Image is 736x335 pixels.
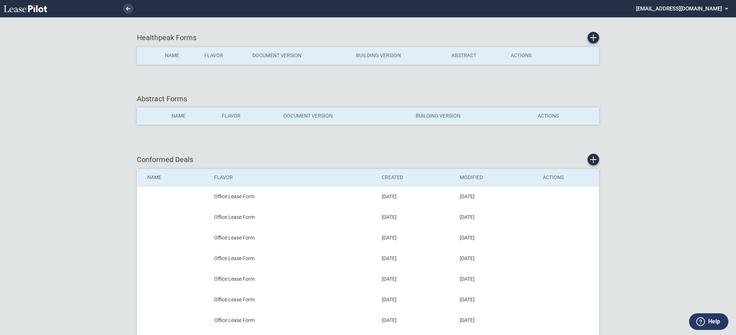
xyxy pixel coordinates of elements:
div: Abstract Forms [137,94,599,104]
td: [DATE] [455,289,537,310]
td: Office Lease Form [209,269,377,289]
th: Actions [538,169,599,186]
td: Office Lease Form [209,186,377,207]
td: [DATE] [455,186,537,207]
th: Actions [533,107,599,125]
th: Name [160,47,199,64]
td: [DATE] [455,310,537,331]
th: Created [377,169,455,186]
th: Name [166,107,217,125]
td: Office Lease Form [209,310,377,331]
td: [DATE] [377,289,455,310]
th: Abstract [446,47,506,64]
th: Modified [455,169,537,186]
td: [DATE] [455,207,537,228]
th: Building Version [351,47,446,64]
td: [DATE] [377,207,455,228]
th: Document Version [278,107,411,125]
label: Help [708,317,720,326]
td: [DATE] [377,186,455,207]
td: Office Lease Form [209,289,377,310]
div: Conformed Deals [137,154,599,165]
td: [DATE] [455,228,537,248]
td: [DATE] [377,228,455,248]
div: Healthpeak Forms [137,32,599,43]
td: Office Lease Form [209,228,377,248]
th: Actions [506,47,558,64]
td: [DATE] [377,248,455,269]
th: Document Version [247,47,351,64]
th: Flavor [217,107,278,125]
th: Building Version [411,107,533,125]
th: Flavor [209,169,377,186]
td: [DATE] [455,269,537,289]
td: Office Lease Form [209,248,377,269]
td: [DATE] [377,310,455,331]
td: [DATE] [377,269,455,289]
a: Create new Form [588,32,599,43]
button: Help [689,313,728,330]
th: Name [137,169,209,186]
a: Create new conformed deal [588,154,599,165]
th: Flavor [199,47,247,64]
td: Office Lease Form [209,207,377,228]
td: [DATE] [455,248,537,269]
